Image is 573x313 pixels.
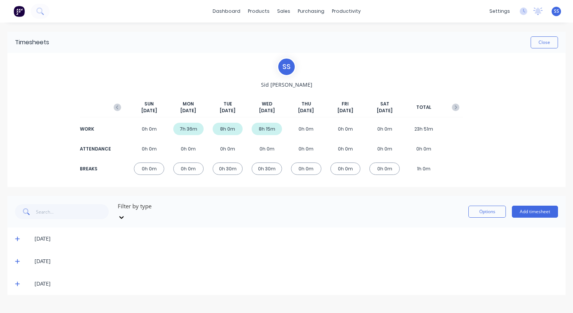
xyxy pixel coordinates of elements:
[330,163,361,175] div: 0h 0m
[183,101,194,107] span: MON
[409,123,439,135] div: 23h 51m
[369,123,400,135] div: 0h 0m
[134,123,164,135] div: 0h 0m
[220,107,235,114] span: [DATE]
[144,101,154,107] span: SUN
[213,163,243,175] div: 0h 30m
[209,6,244,17] a: dashboard
[301,101,311,107] span: THU
[261,81,312,89] span: Sid [PERSON_NAME]
[554,8,559,15] span: SS
[134,163,164,175] div: 0h 0m
[34,257,558,265] div: [DATE]
[512,206,558,218] button: Add timesheet
[330,143,361,155] div: 0h 0m
[15,38,49,47] div: Timesheets
[369,163,400,175] div: 0h 0m
[223,101,232,107] span: TUE
[80,126,110,132] div: WORK
[277,57,296,76] div: S S
[34,235,558,243] div: [DATE]
[294,6,328,17] div: purchasing
[291,163,321,175] div: 0h 0m
[252,143,282,155] div: 0h 0m
[34,280,558,288] div: [DATE]
[213,123,243,135] div: 8h 0m
[13,6,25,17] img: Factory
[328,6,364,17] div: productivity
[252,123,282,135] div: 8h 15m
[173,123,204,135] div: 7h 36m
[173,143,204,155] div: 0h 0m
[80,146,110,152] div: ATTENDANCE
[244,6,273,17] div: products
[330,123,361,135] div: 0h 0m
[36,204,109,219] input: Search...
[377,107,393,114] span: [DATE]
[259,107,275,114] span: [DATE]
[291,143,321,155] div: 0h 0m
[369,143,400,155] div: 0h 0m
[180,107,196,114] span: [DATE]
[252,163,282,175] div: 0h 30m
[380,101,389,107] span: SAT
[468,206,506,218] button: Options
[291,123,321,135] div: 0h 0m
[409,143,439,155] div: 0h 0m
[342,101,349,107] span: FRI
[134,143,164,155] div: 0h 0m
[141,107,157,114] span: [DATE]
[298,107,314,114] span: [DATE]
[80,166,110,172] div: BREAKS
[531,36,558,48] button: Close
[273,6,294,17] div: sales
[213,143,243,155] div: 0h 0m
[173,163,204,175] div: 0h 0m
[416,104,431,111] span: TOTAL
[409,163,439,175] div: 1h 0m
[486,6,514,17] div: settings
[262,101,272,107] span: WED
[337,107,353,114] span: [DATE]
